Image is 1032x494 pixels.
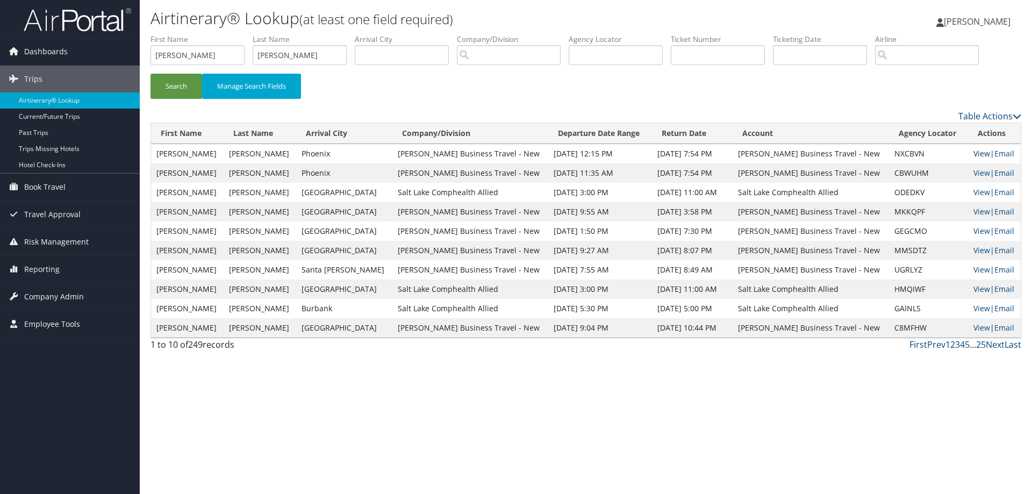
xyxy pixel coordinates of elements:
td: [PERSON_NAME] [151,221,224,241]
th: Company/Division [392,123,549,144]
a: First [909,339,927,350]
td: [DATE] 3:00 PM [548,280,652,299]
span: 249 [188,339,203,350]
a: Email [994,148,1014,159]
td: Salt Lake Comphealth Allied [733,299,889,318]
td: [DATE] 3:00 PM [548,183,652,202]
th: Last Name: activate to sort column ascending [224,123,296,144]
a: View [973,264,990,275]
a: Prev [927,339,945,350]
th: Account: activate to sort column ascending [733,123,889,144]
td: | [968,280,1021,299]
td: [DATE] 5:30 PM [548,299,652,318]
a: 5 [965,339,970,350]
th: Departure Date Range: activate to sort column ascending [548,123,652,144]
td: Santa [PERSON_NAME] [296,260,392,280]
span: Company Admin [24,283,84,310]
a: Email [994,187,1014,197]
td: [DATE] 11:35 AM [548,163,652,183]
td: [PERSON_NAME] Business Travel - New [392,163,549,183]
td: [DATE] 8:07 PM [652,241,733,260]
label: Company/Division [457,34,569,45]
td: C8MFHW [889,318,967,338]
span: … [970,339,976,350]
td: [DATE] 9:27 AM [548,241,652,260]
td: Salt Lake Comphealth Allied [392,183,549,202]
div: 1 to 10 of records [150,338,356,356]
td: | [968,318,1021,338]
label: Ticketing Date [773,34,875,45]
td: [PERSON_NAME] Business Travel - New [392,260,549,280]
td: [PERSON_NAME] [151,318,224,338]
label: Arrival City [355,34,457,45]
a: Next [986,339,1005,350]
a: View [973,168,990,178]
span: [PERSON_NAME] [944,16,1010,27]
span: Risk Management [24,228,89,255]
td: [DATE] 7:54 PM [652,163,733,183]
th: Arrival City: activate to sort column ascending [296,123,392,144]
td: [PERSON_NAME] Business Travel - New [392,221,549,241]
a: Email [994,323,1014,333]
a: View [973,284,990,294]
a: View [973,226,990,236]
a: Email [994,303,1014,313]
td: Burbank [296,299,392,318]
td: NXCBVN [889,144,967,163]
td: [PERSON_NAME] [224,260,296,280]
button: Search [150,74,202,99]
td: [DATE] 3:58 PM [652,202,733,221]
a: View [973,245,990,255]
td: [GEOGRAPHIC_DATA] [296,202,392,221]
a: Email [994,264,1014,275]
td: MMSDTZ [889,241,967,260]
span: Trips [24,66,42,92]
a: Table Actions [958,110,1021,122]
td: Phoenix [296,163,392,183]
td: HMQIWF [889,280,967,299]
a: 2 [950,339,955,350]
td: [DATE] 11:00 AM [652,183,733,202]
td: [GEOGRAPHIC_DATA] [296,318,392,338]
a: 1 [945,339,950,350]
a: 4 [960,339,965,350]
td: [PERSON_NAME] [151,260,224,280]
td: Salt Lake Comphealth Allied [392,280,549,299]
label: First Name [150,34,253,45]
span: Book Travel [24,174,66,201]
a: View [973,187,990,197]
span: Reporting [24,256,60,283]
td: MKKQPF [889,202,967,221]
td: | [968,241,1021,260]
td: [DATE] 7:55 AM [548,260,652,280]
td: UGRLYZ [889,260,967,280]
td: [PERSON_NAME] Business Travel - New [392,144,549,163]
td: | [968,144,1021,163]
td: [DATE] 11:00 AM [652,280,733,299]
td: Salt Lake Comphealth Allied [392,299,549,318]
td: Salt Lake Comphealth Allied [733,183,889,202]
th: Actions [968,123,1021,144]
td: [PERSON_NAME] [224,221,296,241]
td: CBWUHM [889,163,967,183]
td: | [968,163,1021,183]
td: | [968,183,1021,202]
td: [PERSON_NAME] [151,202,224,221]
td: [DATE] 7:30 PM [652,221,733,241]
h1: Airtinerary® Lookup [150,7,731,30]
td: [GEOGRAPHIC_DATA] [296,280,392,299]
td: [PERSON_NAME] [224,241,296,260]
td: [GEOGRAPHIC_DATA] [296,183,392,202]
a: Email [994,226,1014,236]
td: Phoenix [296,144,392,163]
label: Ticket Number [671,34,773,45]
a: Email [994,168,1014,178]
td: [PERSON_NAME] Business Travel - New [392,241,549,260]
td: [PERSON_NAME] Business Travel - New [733,144,889,163]
label: Last Name [253,34,355,45]
td: [PERSON_NAME] [224,202,296,221]
td: GEGCMO [889,221,967,241]
td: [DATE] 7:54 PM [652,144,733,163]
a: View [973,323,990,333]
td: [PERSON_NAME] [151,280,224,299]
